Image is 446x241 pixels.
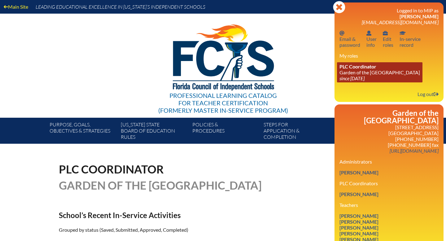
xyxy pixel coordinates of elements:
a: User infoUserinfo [364,29,379,49]
a: Main Site [1,2,31,11]
svg: Log out [434,92,439,97]
a: Professional Learning Catalog for Teacher Certification(formerly Master In-service Program) [156,12,291,115]
a: In-servicecomponents [333,120,404,144]
a: [PERSON_NAME] [337,229,381,238]
a: Email passwordEmail &password [337,29,363,49]
a: Policies &Procedures [190,120,261,144]
a: [PERSON_NAME] [337,223,381,232]
svg: Close [333,1,345,13]
h3: My roles [339,53,439,59]
a: [PERSON_NAME] [337,168,381,177]
h2: School’s Recent In-Service Activities [59,211,277,220]
span: [PERSON_NAME] [400,13,439,19]
a: [US_STATE] StateBoard of Education rules [118,120,190,144]
svg: In-service record [400,31,406,36]
svg: User info [383,31,388,36]
a: [PERSON_NAME] [337,217,381,226]
a: PLC Coordinator Garden of the [GEOGRAPHIC_DATA] since [DATE] [337,62,422,82]
span: Garden of the [GEOGRAPHIC_DATA] [59,178,262,192]
span: PLC Coordinator [59,162,164,176]
h3: Logged in to MIP as [339,7,439,25]
h3: Teachers [339,202,439,208]
a: Steps forapplication & completion [261,120,332,144]
p: Grouped by status (Saved, Submitted, Approved, Completed) [59,226,277,234]
p: [STREET_ADDRESS] [GEOGRAPHIC_DATA] [PHONE_NUMBER] [PHONE_NUMBER] fax [339,124,439,154]
svg: Email password [339,31,344,36]
a: [PERSON_NAME] [337,190,381,198]
img: FCISlogo221.eps [159,14,287,98]
h2: Garden of the [GEOGRAPHIC_DATA] [339,109,439,124]
div: Professional Learning Catalog (formerly Master In-service Program) [158,92,288,114]
a: In-service recordIn-servicerecord [397,29,423,49]
svg: User info [366,31,371,36]
h3: Administrators [339,159,439,164]
h3: PLC Coordinators [339,180,439,186]
a: User infoEditroles [380,29,396,49]
a: Purpose, goals,objectives & strategies [47,120,118,144]
a: Log outLog out [415,90,441,98]
a: [PERSON_NAME] [337,212,381,220]
span: [EMAIL_ADDRESS][DOMAIN_NAME] [362,19,439,25]
a: [URL][DOMAIN_NAME] [387,147,441,155]
span: PLC Coordinator [339,64,376,69]
i: since [DATE] [339,75,365,81]
span: for Teacher Certification [178,99,268,107]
